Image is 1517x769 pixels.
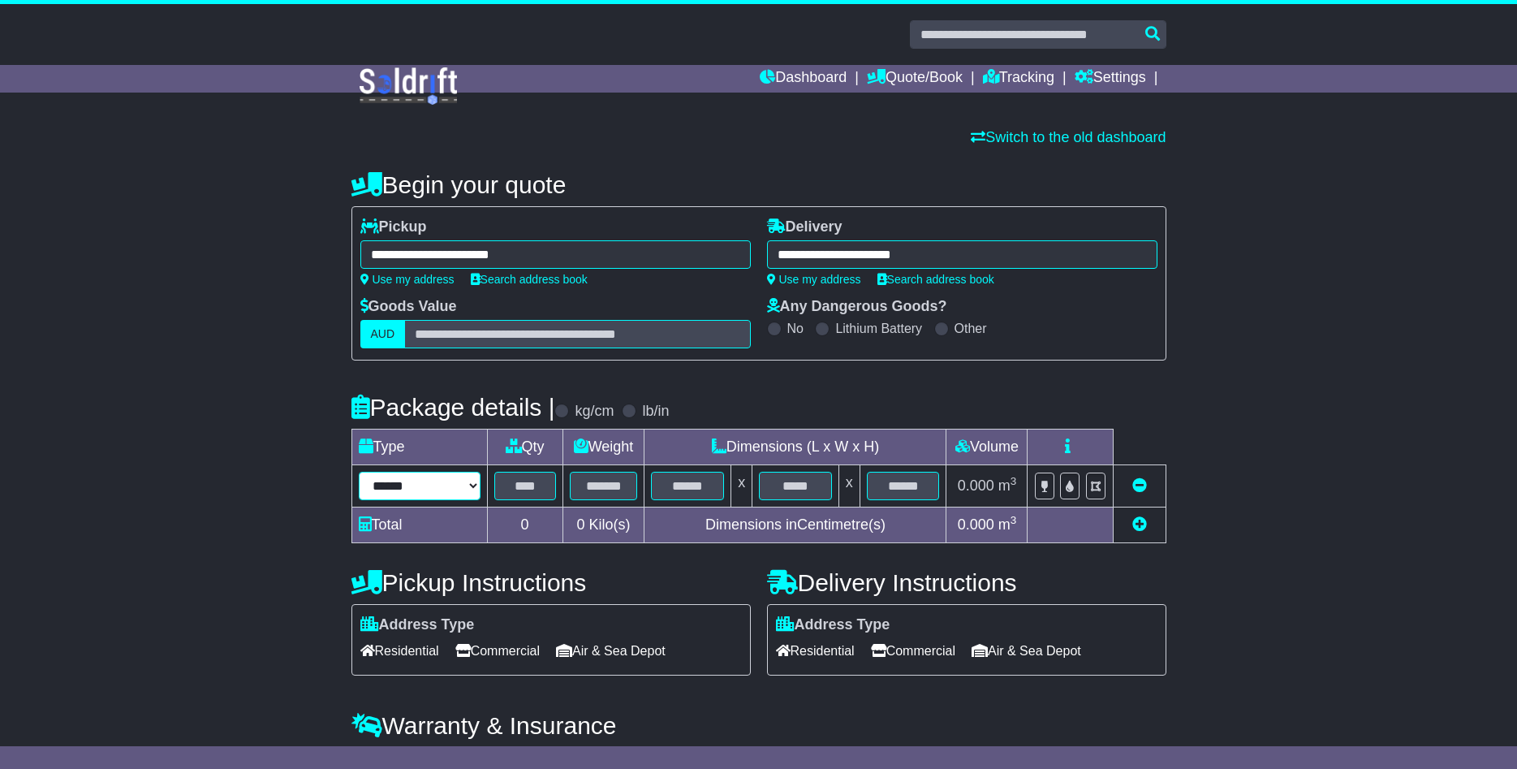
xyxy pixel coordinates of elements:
[562,508,644,543] td: Kilo(s)
[360,273,455,286] a: Use my address
[471,273,588,286] a: Search address book
[958,477,994,494] span: 0.000
[955,321,987,336] label: Other
[351,430,487,465] td: Type
[1011,475,1017,487] sup: 3
[972,638,1081,663] span: Air & Sea Depot
[1075,65,1146,93] a: Settings
[351,569,751,596] h4: Pickup Instructions
[644,508,946,543] td: Dimensions in Centimetre(s)
[767,298,947,316] label: Any Dangerous Goods?
[351,508,487,543] td: Total
[776,638,855,663] span: Residential
[351,394,555,421] h4: Package details |
[946,430,1028,465] td: Volume
[871,638,955,663] span: Commercial
[487,430,562,465] td: Qty
[575,403,614,421] label: kg/cm
[360,638,439,663] span: Residential
[360,218,427,236] label: Pickup
[760,65,847,93] a: Dashboard
[958,516,994,533] span: 0.000
[360,298,457,316] label: Goods Value
[838,465,860,508] td: x
[351,712,1166,739] h4: Warranty & Insurance
[776,616,890,634] label: Address Type
[867,65,963,93] a: Quote/Book
[767,273,861,286] a: Use my address
[983,65,1054,93] a: Tracking
[731,465,752,508] td: x
[1132,477,1147,494] a: Remove this item
[487,508,562,543] td: 0
[877,273,994,286] a: Search address book
[998,516,1017,533] span: m
[351,171,1166,198] h4: Begin your quote
[971,129,1166,145] a: Switch to the old dashboard
[556,638,666,663] span: Air & Sea Depot
[360,320,406,348] label: AUD
[767,569,1166,596] h4: Delivery Instructions
[767,218,843,236] label: Delivery
[642,403,669,421] label: lb/in
[1011,514,1017,526] sup: 3
[562,430,644,465] td: Weight
[787,321,804,336] label: No
[360,616,475,634] label: Address Type
[455,638,540,663] span: Commercial
[576,516,584,533] span: 0
[835,321,922,336] label: Lithium Battery
[1132,516,1147,533] a: Add new item
[644,430,946,465] td: Dimensions (L x W x H)
[998,477,1017,494] span: m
